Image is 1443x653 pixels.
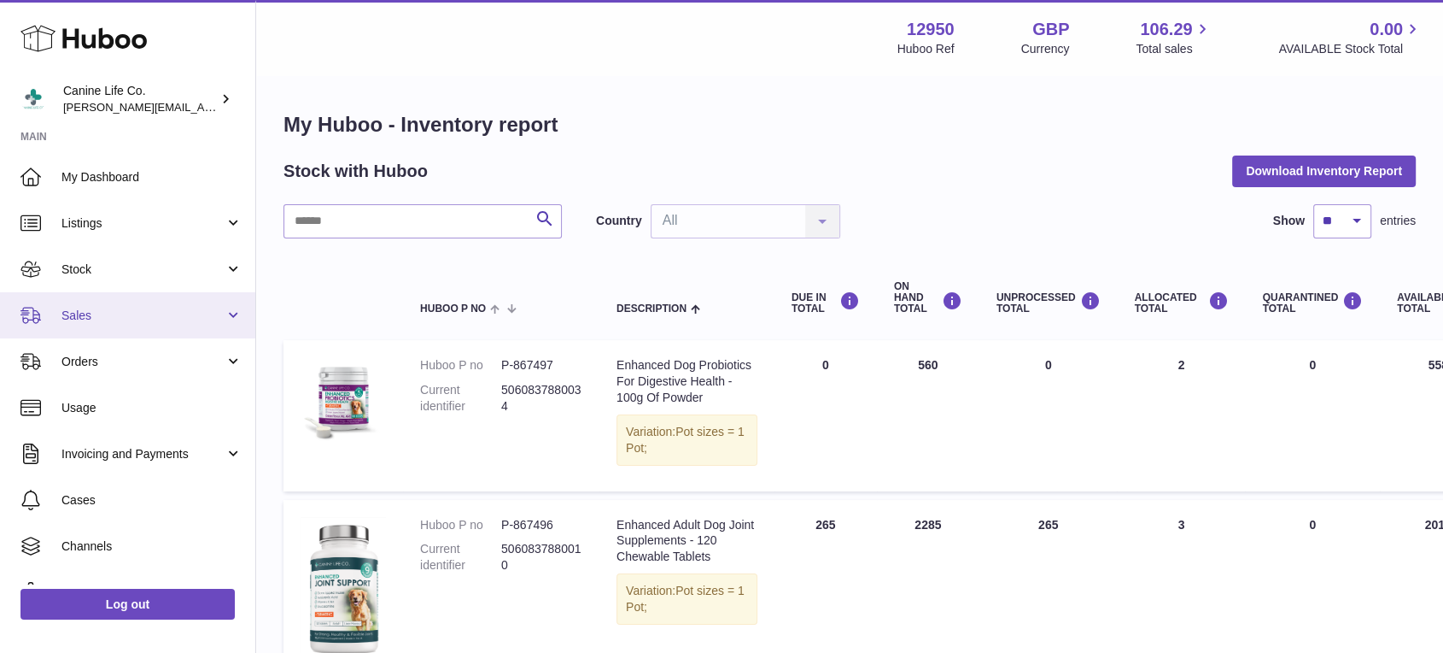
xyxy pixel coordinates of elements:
[616,357,757,406] div: Enhanced Dog Probiotics For Digestive Health - 100g Of Powder
[420,357,501,374] dt: Huboo P no
[1032,18,1069,41] strong: GBP
[61,215,225,232] span: Listings
[616,517,757,566] div: Enhanced Adult Dog Joint Supplements - 120 Chewable Tablets
[1262,291,1363,315] div: QUARANTINED Total
[1309,358,1316,372] span: 0
[420,303,486,315] span: Huboo P no
[63,83,217,115] div: Canine Life Co.
[501,541,582,574] dd: 5060837880010
[596,213,642,229] label: Country
[501,382,582,415] dd: 5060837880034
[61,538,242,555] span: Channels
[283,160,428,183] h2: Stock with Huboo
[626,425,745,455] span: Pot sizes = 1 Pot;
[1021,41,1070,57] div: Currency
[20,589,235,620] a: Log out
[61,446,225,462] span: Invoicing and Payments
[20,86,46,112] img: kevin@clsgltd.co.uk
[616,303,686,315] span: Description
[877,340,979,491] td: 560
[501,357,582,374] dd: P-867497
[616,574,757,625] div: Variation:
[1278,18,1423,57] a: 0.00 AVAILABLE Stock Total
[61,492,242,509] span: Cases
[283,111,1416,138] h1: My Huboo - Inventory report
[501,517,582,533] dd: P-867496
[616,415,757,466] div: Variation:
[979,340,1118,491] td: 0
[1380,213,1416,229] span: entries
[61,169,242,185] span: My Dashboard
[792,291,860,315] div: DUE IN TOTAL
[63,100,342,114] span: [PERSON_NAME][EMAIL_ADDRESS][DOMAIN_NAME]
[1140,18,1192,41] span: 106.29
[894,281,962,315] div: ON HAND Total
[1117,340,1245,491] td: 2
[420,541,501,574] dt: Current identifier
[897,41,955,57] div: Huboo Ref
[1134,291,1228,315] div: ALLOCATED Total
[774,340,877,491] td: 0
[61,585,242,601] span: Settings
[420,382,501,415] dt: Current identifier
[1370,18,1403,41] span: 0.00
[61,262,225,278] span: Stock
[626,584,745,614] span: Pot sizes = 1 Pot;
[301,357,386,443] img: product image
[1278,41,1423,57] span: AVAILABLE Stock Total
[907,18,955,41] strong: 12950
[420,517,501,533] dt: Huboo P no
[996,291,1101,315] div: UNPROCESSED Total
[61,354,225,370] span: Orders
[61,400,242,416] span: Usage
[1309,518,1316,532] span: 0
[1136,18,1212,57] a: 106.29 Total sales
[61,308,225,324] span: Sales
[1232,156,1416,186] button: Download Inventory Report
[1136,41,1212,57] span: Total sales
[1273,213,1305,229] label: Show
